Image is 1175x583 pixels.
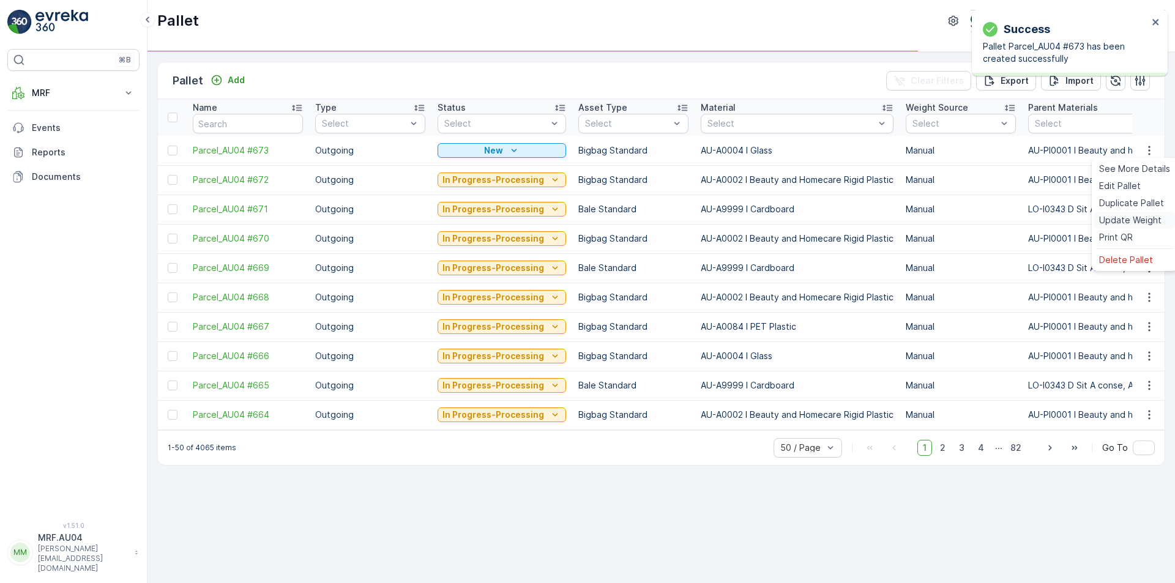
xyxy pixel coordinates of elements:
[7,10,32,34] img: logo
[701,262,893,274] p: AU-A9999 I Cardboard
[32,122,135,134] p: Events
[1099,214,1162,226] span: Update Weight
[119,55,131,65] p: ⌘B
[32,146,135,158] p: Reports
[906,409,1016,421] p: Manual
[976,71,1036,91] button: Export
[7,165,140,189] a: Documents
[10,241,64,251] span: Net Weight :
[578,102,627,114] p: Asset Type
[578,409,688,421] p: Bigbag Standard
[1099,163,1170,175] span: See More Details
[193,291,303,303] a: Parcel_AU04 #668
[1094,160,1175,177] a: See More Details
[69,261,84,272] span: 17.5
[906,350,1016,362] p: Manual
[1094,177,1175,195] a: Edit Pallet
[906,232,1016,245] p: Manual
[7,532,140,573] button: MMMRF.AU04[PERSON_NAME][EMAIL_ADDRESS][DOMAIN_NAME]
[972,440,990,456] span: 4
[64,241,69,251] span: -
[315,409,425,421] p: Outgoing
[442,232,544,245] p: In Progress-Processing
[52,302,253,312] span: AU-A0002 I Beauty and Homecare Rigid Plastic
[934,440,951,456] span: 2
[953,440,970,456] span: 3
[1005,440,1027,456] span: 82
[7,116,140,140] a: Events
[438,378,566,393] button: In Progress-Processing
[193,144,303,157] a: Parcel_AU04 #673
[585,117,670,130] p: Select
[173,72,203,89] p: Pallet
[906,291,1016,303] p: Manual
[971,10,1165,32] button: Terracycle-AU04 - Sendable(+10:00)
[442,350,544,362] p: In Progress-Processing
[906,379,1016,392] p: Manual
[1065,75,1094,87] p: Import
[701,409,893,421] p: AU-A0002 I Beauty and Homecare Rigid Plastic
[578,203,688,215] p: Bale Standard
[995,440,1002,456] p: ...
[906,144,1016,157] p: Manual
[442,321,544,333] p: In Progress-Processing
[438,319,566,334] button: In Progress-Processing
[701,102,736,114] p: Material
[10,543,30,562] div: MM
[193,350,303,362] a: Parcel_AU04 #666
[578,291,688,303] p: Bigbag Standard
[193,409,303,421] a: Parcel_AU04 #664
[886,71,971,91] button: Clear Filters
[906,262,1016,274] p: Manual
[906,102,968,114] p: Weight Source
[912,117,997,130] p: Select
[701,321,893,333] p: AU-A0084 I PET Plastic
[315,321,425,333] p: Outgoing
[578,262,688,274] p: Bale Standard
[444,117,547,130] p: Select
[38,532,129,544] p: MRF.AU04
[917,440,932,456] span: 1
[168,351,177,361] div: Toggle Row Selected
[1102,442,1128,454] span: Go To
[32,87,115,99] p: MRF
[168,204,177,214] div: Toggle Row Selected
[1094,195,1175,212] a: Duplicate Pallet
[315,144,425,157] p: Outgoing
[65,281,135,292] span: Bigbag Standard
[193,203,303,215] a: Parcel_AU04 #671
[1041,71,1101,91] button: Import
[701,144,893,157] p: AU-A0004 I Glass
[35,10,88,34] img: logo_light-DOdMpM7g.png
[193,379,303,392] a: Parcel_AU04 #665
[10,201,40,211] span: Name :
[1099,231,1133,243] span: Print QR
[315,291,425,303] p: Outgoing
[983,40,1148,65] p: Pallet Parcel_AU04 #673 has been created successfully
[315,102,337,114] p: Type
[578,321,688,333] p: Bigbag Standard
[701,379,893,392] p: AU-A9999 I Cardboard
[10,221,72,231] span: Total Weight :
[1152,17,1160,29] button: close
[193,102,217,114] p: Name
[911,75,964,87] p: Clear Filters
[438,143,566,158] button: New
[1028,102,1098,114] p: Parent Materials
[193,321,303,333] a: Parcel_AU04 #667
[578,379,688,392] p: Bale Standard
[168,292,177,302] div: Toggle Row Selected
[40,201,119,211] span: Parcel_AU04 #672
[7,522,140,529] span: v 1.51.0
[193,114,303,133] input: Search
[193,174,303,186] span: Parcel_AU04 #672
[157,11,199,31] p: Pallet
[322,117,406,130] p: Select
[442,262,544,274] p: In Progress-Processing
[442,379,544,392] p: In Progress-Processing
